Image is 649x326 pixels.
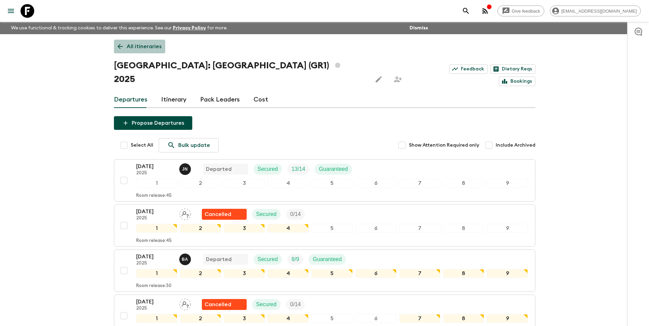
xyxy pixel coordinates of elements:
div: Secured [252,209,281,220]
div: Trip Fill [286,209,305,220]
p: 13 / 14 [291,165,305,173]
div: 5 [311,224,352,233]
a: Departures [114,92,147,108]
a: Feedback [449,64,488,74]
div: 5 [311,314,352,323]
p: 2025 [136,306,174,311]
div: 6 [355,224,397,233]
span: Include Archived [496,142,535,149]
div: 9 [487,269,528,278]
p: [DATE] [136,298,174,306]
div: 2 [180,269,221,278]
div: Trip Fill [287,164,309,175]
h1: [GEOGRAPHIC_DATA]: [GEOGRAPHIC_DATA] (GR1) 2025 [114,59,366,86]
div: 2 [180,179,221,188]
div: Secured [254,164,282,175]
div: 7 [399,179,440,188]
button: [DATE]2025Assign pack leaderFlash Pack cancellationSecuredTrip Fill123456789Room release:45 [114,204,535,247]
a: Cost [254,92,268,108]
p: [DATE] [136,162,174,171]
div: 4 [268,179,309,188]
span: Select All [131,142,153,149]
button: search adventures [459,4,473,18]
button: menu [4,4,18,18]
button: [DATE]2025Janita NurmiDepartedSecuredTrip FillGuaranteed123456789Room release:45 [114,159,535,202]
span: Janita Nurmi [179,165,192,171]
div: 6 [355,179,397,188]
div: 7 [399,269,440,278]
div: 1 [136,269,177,278]
span: Give feedback [508,9,544,14]
div: 8 [443,314,484,323]
a: Bulk update [159,138,219,152]
div: 5 [311,179,352,188]
div: 5 [311,269,352,278]
div: 4 [268,224,309,233]
a: Bookings [499,77,535,86]
div: Flash Pack cancellation [202,209,247,220]
p: [DATE] [136,207,174,216]
p: Departed [206,255,232,263]
div: 9 [487,314,528,323]
div: 3 [224,269,265,278]
a: Privacy Policy [173,26,206,30]
a: Give feedback [497,5,544,16]
p: We use functional & tracking cookies to deliver this experience. See our for more. [8,22,230,34]
p: 2025 [136,171,174,176]
p: Cancelled [205,210,231,218]
p: Cancelled [205,300,231,309]
span: Show Attention Required only [409,142,479,149]
p: 0 / 14 [290,300,301,309]
div: 7 [399,314,440,323]
div: 4 [268,314,309,323]
p: Secured [258,255,278,263]
a: Dietary Reqs [490,64,535,74]
div: Flash Pack cancellation [202,299,247,310]
div: Trip Fill [286,299,305,310]
button: Dismiss [408,23,430,33]
span: Byron Anderson [179,256,192,261]
div: 8 [443,269,484,278]
div: 8 [443,224,484,233]
p: 0 / 14 [290,210,301,218]
div: 3 [224,314,265,323]
p: Room release: 45 [136,238,172,244]
p: Room release: 45 [136,193,172,199]
div: 1 [136,224,177,233]
div: 2 [180,314,221,323]
p: [DATE] [136,253,174,261]
div: 6 [355,314,397,323]
p: Bulk update [178,141,210,149]
p: Departed [206,165,232,173]
p: 2025 [136,261,174,266]
div: Trip Fill [287,254,303,265]
div: 2 [180,224,221,233]
span: Share this itinerary [391,72,405,86]
a: Itinerary [161,92,186,108]
div: 4 [268,269,309,278]
a: All itineraries [114,40,165,53]
p: Secured [256,300,277,309]
div: 1 [136,179,177,188]
div: 8 [443,179,484,188]
p: Secured [256,210,277,218]
div: 3 [224,179,265,188]
div: 1 [136,314,177,323]
div: 6 [355,269,397,278]
span: [EMAIL_ADDRESS][DOMAIN_NAME] [558,9,640,14]
div: 7 [399,224,440,233]
div: [EMAIL_ADDRESS][DOMAIN_NAME] [550,5,641,16]
p: 8 / 9 [291,255,299,263]
p: 2025 [136,216,174,221]
div: 3 [224,224,265,233]
span: Assign pack leader [179,210,191,216]
div: Secured [252,299,281,310]
div: 9 [487,179,528,188]
span: Assign pack leader [179,301,191,306]
p: Room release: 30 [136,283,171,289]
p: All itineraries [127,42,161,51]
p: Guaranteed [313,255,342,263]
p: Guaranteed [319,165,348,173]
button: [DATE]2025Byron AndersonDepartedSecuredTrip FillGuaranteed123456789Room release:30 [114,249,535,292]
a: Pack Leaders [200,92,240,108]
